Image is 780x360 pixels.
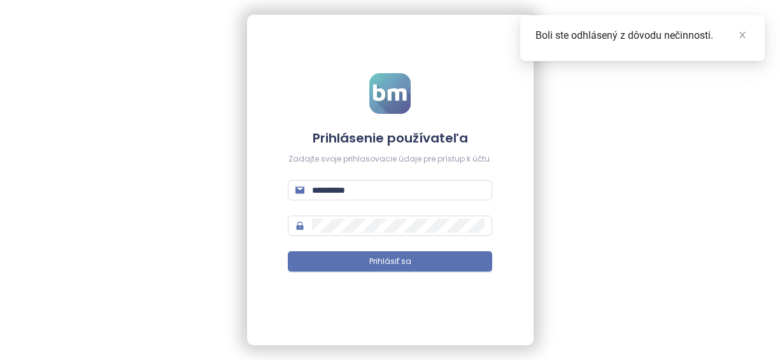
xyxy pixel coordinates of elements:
div: Boli ste odhlásený z dôvodu nečinnosti. [535,28,749,43]
button: Prihlásiť sa [288,251,492,272]
span: close [738,31,747,39]
span: Prihlásiť sa [369,256,411,268]
h4: Prihlásenie používateľa [288,129,492,147]
span: lock [295,221,304,230]
div: Zadajte svoje prihlasovacie údaje pre prístup k účtu. [288,153,492,165]
img: logo [369,73,411,114]
span: mail [295,186,304,195]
